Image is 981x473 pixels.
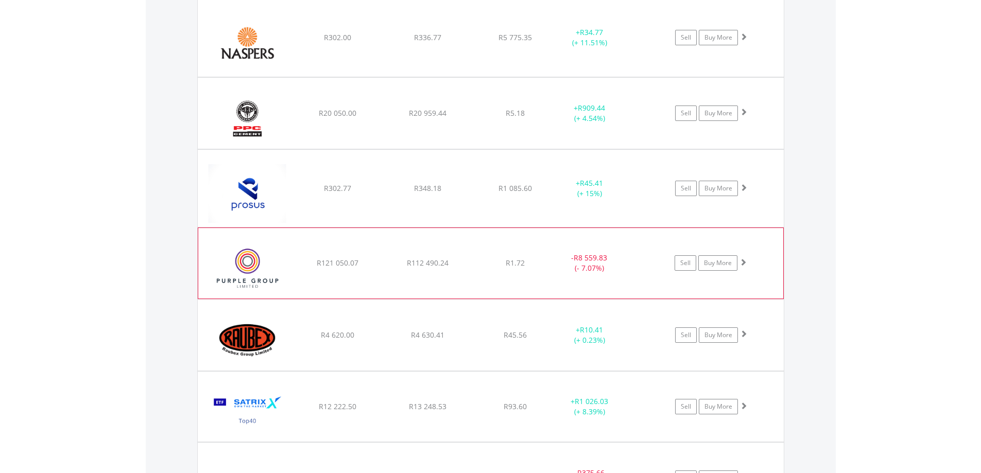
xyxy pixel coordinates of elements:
span: R1 026.03 [575,396,608,406]
span: R4 620.00 [321,330,354,340]
span: R45.41 [580,178,603,188]
span: R8 559.83 [574,253,607,262]
span: R13 248.53 [409,401,446,411]
span: R302.77 [324,183,351,193]
span: R336.77 [414,32,441,42]
a: Sell [675,30,697,45]
span: R45.56 [504,330,527,340]
div: - (- 7.07%) [550,253,628,273]
span: R5.18 [506,108,525,118]
div: + (+ 8.39%) [551,396,629,417]
div: + (+ 11.51%) [551,27,629,48]
span: R1.72 [506,258,525,268]
span: R20 050.00 [319,108,356,118]
span: R302.00 [324,32,351,42]
a: Buy More [699,399,738,414]
span: R909.44 [578,103,605,113]
span: R1 085.60 [498,183,532,193]
img: EQU.ZA.PPC.png [203,91,291,146]
a: Sell [675,181,697,196]
div: + (+ 15%) [551,178,629,199]
span: R93.60 [504,401,527,411]
a: Sell [675,106,697,121]
a: Sell [675,399,697,414]
img: EQU.ZA.NPN.png [203,12,291,74]
div: + (+ 0.23%) [551,325,629,345]
span: R4 630.41 [411,330,444,340]
a: Buy More [699,106,738,121]
a: Buy More [699,181,738,196]
a: Sell [675,327,697,343]
img: EQU.ZA.RBX.png [203,312,291,368]
span: R34.77 [580,27,603,37]
span: R5 775.35 [498,32,532,42]
span: R20 959.44 [409,108,446,118]
img: EQU.ZA.STX40.png [203,384,291,440]
span: R121 050.07 [317,258,358,268]
span: R12 222.50 [319,401,356,411]
a: Buy More [699,30,738,45]
img: EQU.ZA.PPE.png [203,241,292,295]
span: R112 490.24 [407,258,449,268]
div: + (+ 4.54%) [551,103,629,124]
span: R10.41 [580,325,603,335]
img: EQU.ZA.PRX.png [203,163,291,224]
span: R348.18 [414,183,441,193]
a: Sell [675,255,696,271]
a: Buy More [699,327,738,343]
a: Buy More [698,255,737,271]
